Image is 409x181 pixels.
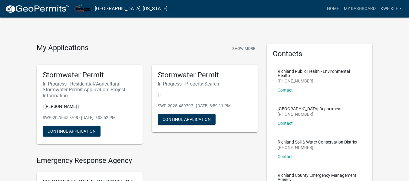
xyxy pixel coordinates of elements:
[43,115,137,121] p: SWP-2025-459708 - [DATE] 9:03:52 PM
[158,71,252,79] h5: Stormwater Permit
[278,121,293,126] a: Contact
[278,88,293,92] a: Contact
[278,140,358,144] p: Richland Soil & Water Conservation District
[74,5,90,13] img: Richland County, Ohio
[43,126,101,137] button: Continue Application
[341,3,378,15] a: My Dashboard
[158,103,252,109] p: SWP-2025-459707 - [DATE] 8:59:11 PM
[273,50,367,58] h5: Contacts
[325,3,341,15] a: Home
[278,107,342,111] p: [GEOGRAPHIC_DATA] Department
[278,79,362,83] p: [PHONE_NUMBER]
[278,154,293,159] a: Contact
[278,112,342,116] p: [PHONE_NUMBER]
[278,145,358,150] p: [PHONE_NUMBER]
[95,4,167,14] a: [GEOGRAPHIC_DATA], [US_STATE]
[378,3,404,15] a: kweikle
[37,156,258,165] h4: Emergency Response Agency
[37,44,88,53] h4: My Applications
[158,81,252,87] h6: In Progress - Property Search
[230,44,258,53] button: Show More
[158,114,216,125] button: Continue Application
[43,71,137,79] h5: Stormwater Permit
[43,81,137,99] h6: In Progress - Residential/Agricultural Stormwater Permit Application: Project Information
[43,103,137,110] p: | [PERSON_NAME] |
[278,69,362,78] p: Richland Public Health - Environmental Health
[158,92,252,98] p: | |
